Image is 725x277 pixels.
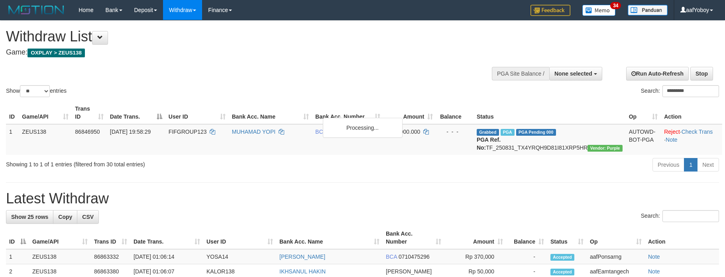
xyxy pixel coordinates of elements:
[82,214,94,220] span: CSV
[690,67,713,80] a: Stop
[279,268,326,275] a: IKHSANUL HAKIN
[661,124,722,155] td: · ·
[684,158,697,172] a: 1
[6,101,19,124] th: ID
[386,268,432,275] span: [PERSON_NAME]
[492,67,549,80] div: PGA Site Balance /
[91,249,130,264] td: 86863332
[664,129,680,135] a: Reject
[6,210,53,224] a: Show 25 rows
[130,249,203,264] td: [DATE] 01:06:14
[77,210,99,224] a: CSV
[477,129,499,136] span: Grabbed
[666,137,678,143] a: Note
[641,210,719,222] label: Search:
[436,101,473,124] th: Balance
[661,101,722,124] th: Action
[554,70,592,77] span: None selected
[386,254,397,260] span: BCA
[53,210,77,224] a: Copy
[444,226,506,249] th: Amount: activate to sort column ascending
[6,226,29,249] th: ID: activate to sort column descending
[29,249,91,264] td: ZEUS138
[550,254,574,261] span: Accepted
[444,249,506,264] td: Rp 370,000
[399,254,430,260] span: Copy 0710475296 to clipboard
[315,129,326,135] span: BCA
[387,129,420,135] span: Rp 4.000.000
[474,124,626,155] td: TF_250831_TX4YRQH9D81I81XRP5HR
[626,101,661,124] th: Op: activate to sort column ascending
[506,226,547,249] th: Balance: activate to sort column ascending
[29,226,91,249] th: Game/API: activate to sort column ascending
[229,101,312,124] th: Bank Acc. Name: activate to sort column ascending
[628,5,668,16] img: panduan.png
[587,249,645,264] td: aafPonsarng
[587,145,622,152] span: Vendor URL: https://trx4.1velocity.biz
[549,67,602,80] button: None selected
[6,124,19,155] td: 1
[641,85,719,97] label: Search:
[652,158,684,172] a: Previous
[6,29,475,45] h1: Withdraw List
[506,249,547,264] td: -
[28,49,85,57] span: OXPLAY > ZEUS138
[6,85,67,97] label: Show entries
[130,226,203,249] th: Date Trans.: activate to sort column ascending
[582,5,616,16] img: Button%20Memo.svg
[6,157,296,168] div: Showing 1 to 1 of 1 entries (filtered from 30 total entries)
[626,124,661,155] td: AUTOWD-BOT-PGA
[110,129,151,135] span: [DATE] 19:58:29
[439,128,470,136] div: - - -
[550,269,574,275] span: Accepted
[474,101,626,124] th: Status
[587,226,645,249] th: Op: activate to sort column ascending
[516,129,556,136] span: PGA Pending
[610,2,621,9] span: 34
[626,67,689,80] a: Run Auto-Refresh
[323,118,403,138] div: Processing...
[682,129,713,135] a: Check Trans
[91,226,130,249] th: Trans ID: activate to sort column ascending
[6,49,475,57] h4: Game:
[279,254,325,260] a: [PERSON_NAME]
[276,226,383,249] th: Bank Acc. Name: activate to sort column ascending
[203,249,276,264] td: YOSA14
[20,85,50,97] select: Showentries
[75,129,100,135] span: 86846950
[312,101,383,124] th: Bank Acc. Number: activate to sort column ascending
[477,137,501,151] b: PGA Ref. No:
[203,226,276,249] th: User ID: activate to sort column ascending
[169,129,207,135] span: FIFGROUP123
[19,124,72,155] td: ZEUS138
[58,214,72,220] span: Copy
[547,226,587,249] th: Status: activate to sort column ascending
[6,4,67,16] img: MOTION_logo.png
[697,158,719,172] a: Next
[648,268,660,275] a: Note
[383,101,436,124] th: Amount: activate to sort column ascending
[72,101,106,124] th: Trans ID: activate to sort column ascending
[165,101,229,124] th: User ID: activate to sort column ascending
[107,101,165,124] th: Date Trans.: activate to sort column descending
[501,129,515,136] span: Marked by aafnoeunsreypich
[662,85,719,97] input: Search:
[383,226,444,249] th: Bank Acc. Number: activate to sort column ascending
[645,226,719,249] th: Action
[530,5,570,16] img: Feedback.jpg
[19,101,72,124] th: Game/API: activate to sort column ascending
[11,214,48,220] span: Show 25 rows
[232,129,275,135] a: MUHAMAD YOPI
[6,191,719,207] h1: Latest Withdraw
[648,254,660,260] a: Note
[662,210,719,222] input: Search:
